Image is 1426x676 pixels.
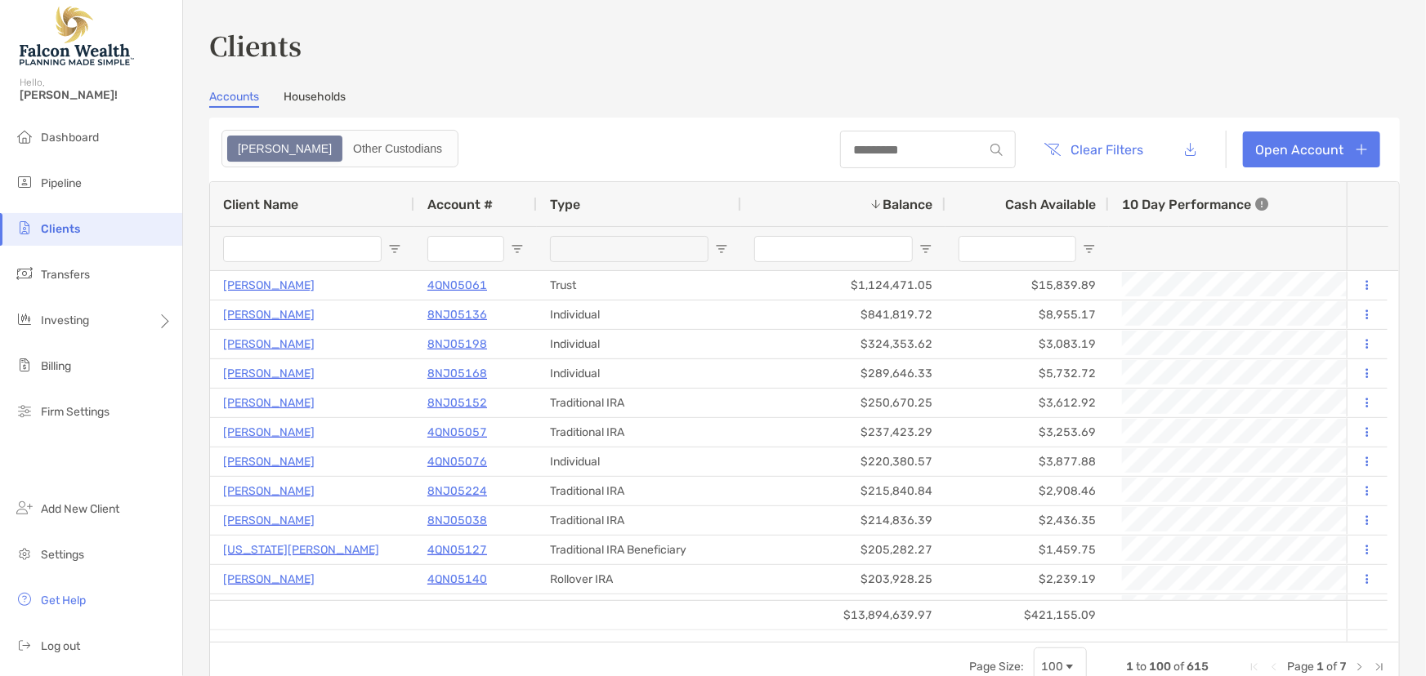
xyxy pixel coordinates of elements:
[537,477,741,505] div: Traditional IRA
[41,639,80,653] span: Log out
[969,660,1024,674] div: Page Size:
[427,305,487,325] p: 8NJ05136
[741,389,945,417] div: $250,670.25
[284,90,346,108] a: Households
[741,477,945,505] div: $215,840.84
[223,510,315,531] a: [PERSON_NAME]
[15,127,34,146] img: dashboard icon
[15,355,34,375] img: billing icon
[15,498,34,518] img: add_new_client icon
[945,389,1109,417] div: $3,612.92
[229,137,341,160] div: Zoe
[427,451,487,472] a: 4QN05076
[427,569,487,589] p: 4QN05140
[1136,660,1147,674] span: to
[41,405,110,419] span: Firm Settings
[15,589,34,609] img: get-help icon
[1173,660,1184,674] span: of
[1287,660,1314,674] span: Page
[1041,660,1063,674] div: 100
[537,389,741,417] div: Traditional IRA
[1267,660,1281,674] div: Previous Page
[511,242,524,256] button: Open Filter Menu
[1248,660,1261,674] div: First Page
[741,300,945,329] div: $841,819.72
[741,601,945,629] div: $13,894,639.97
[741,506,945,535] div: $214,836.39
[427,393,487,413] a: 8NJ05152
[1373,660,1386,674] div: Last Page
[223,236,382,262] input: Client Name Filter Input
[223,451,315,472] a: [PERSON_NAME]
[221,130,458,167] div: segmented control
[945,330,1109,358] div: $3,083.19
[1032,131,1156,167] button: Clear Filters
[223,422,315,443] p: [PERSON_NAME]
[41,176,82,190] span: Pipeline
[427,363,487,384] p: 8NJ05168
[945,271,1109,300] div: $15,839.89
[741,594,945,623] div: $195,914.66
[427,275,487,296] a: 4QN05061
[919,242,932,256] button: Open Filter Menu
[741,565,945,594] div: $203,928.25
[945,359,1109,388] div: $5,732.72
[1083,242,1096,256] button: Open Filter Menu
[537,536,741,564] div: Traditional IRA Beneficiary
[537,359,741,388] div: Individual
[741,359,945,388] div: $289,646.33
[741,536,945,564] div: $205,282.27
[41,314,89,327] span: Investing
[945,300,1109,329] div: $8,955.17
[959,236,1076,262] input: Cash Available Filter Input
[223,598,315,619] a: [PERSON_NAME]
[41,268,90,282] span: Transfers
[741,271,945,300] div: $1,124,471.05
[537,565,741,594] div: Rollover IRA
[427,540,487,560] a: 4QN05127
[15,544,34,563] img: settings icon
[388,242,401,256] button: Open Filter Menu
[537,418,741,447] div: Traditional IRA
[223,334,315,354] a: [PERSON_NAME]
[15,218,34,238] img: clients icon
[537,271,741,300] div: Trust
[427,334,487,354] a: 8NJ05198
[20,7,134,65] img: Falcon Wealth Planning Logo
[1243,131,1380,167] a: Open Account
[209,90,259,108] a: Accounts
[41,548,84,562] span: Settings
[945,506,1109,535] div: $2,436.35
[223,481,315,501] a: [PERSON_NAME]
[427,510,487,531] a: 8NJ05038
[537,506,741,535] div: Traditional IRA
[1005,197,1096,212] span: Cash Available
[344,137,451,160] div: Other Custodians
[945,536,1109,564] div: $1,459.75
[223,393,315,413] a: [PERSON_NAME]
[1326,660,1337,674] span: of
[41,594,86,607] span: Get Help
[223,363,315,384] a: [PERSON_NAME]
[427,481,487,501] p: 8NJ05224
[1126,660,1133,674] span: 1
[223,569,315,589] p: [PERSON_NAME]
[1339,660,1347,674] span: 7
[223,305,315,325] a: [PERSON_NAME]
[20,88,172,102] span: [PERSON_NAME]!
[1353,660,1366,674] div: Next Page
[427,236,504,262] input: Account # Filter Input
[427,422,487,443] a: 4QN05057
[223,275,315,296] a: [PERSON_NAME]
[754,236,913,262] input: Balance Filter Input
